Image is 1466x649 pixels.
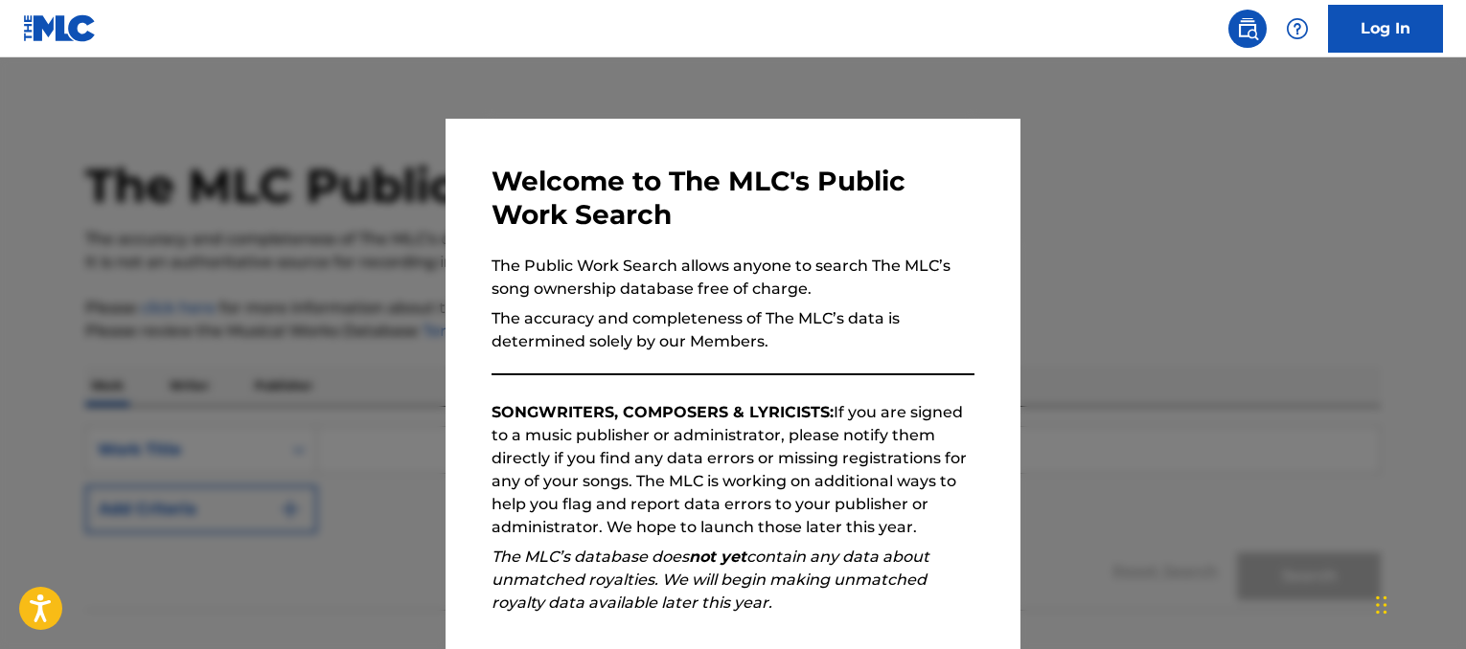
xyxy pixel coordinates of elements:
[1236,17,1259,40] img: search
[492,401,974,539] p: If you are signed to a music publisher or administrator, please notify them directly if you find ...
[23,14,97,42] img: MLC Logo
[1370,557,1466,649] iframe: Chat Widget
[1286,17,1309,40] img: help
[492,165,974,232] h3: Welcome to The MLC's Public Work Search
[1328,5,1443,53] a: Log In
[492,307,974,353] p: The accuracy and completeness of The MLC’s data is determined solely by our Members.
[492,255,974,301] p: The Public Work Search allows anyone to search The MLC’s song ownership database free of charge.
[689,548,746,566] strong: not yet
[1228,10,1267,48] a: Public Search
[492,548,929,612] em: The MLC’s database does contain any data about unmatched royalties. We will begin making unmatche...
[1278,10,1317,48] div: Help
[492,403,834,421] strong: SONGWRITERS, COMPOSERS & LYRICISTS:
[1376,576,1387,634] div: Drag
